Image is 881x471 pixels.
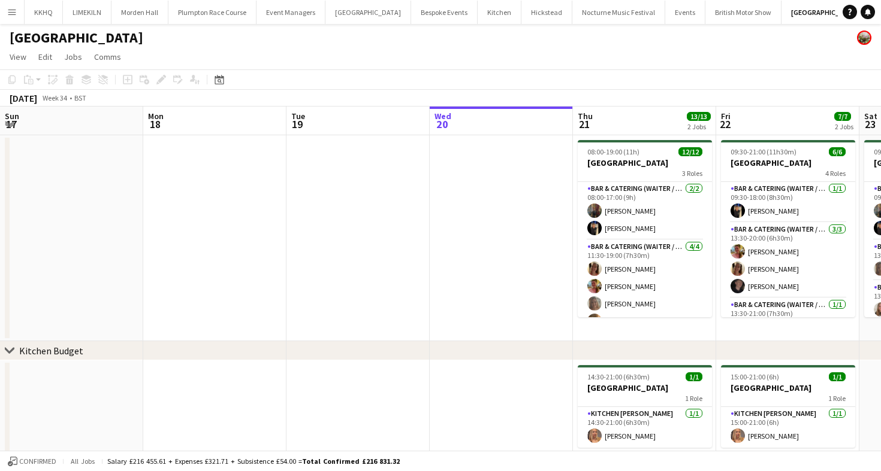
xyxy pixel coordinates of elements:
button: KKHQ [25,1,63,24]
span: 18 [146,117,164,131]
span: View [10,51,26,62]
span: Week 34 [40,93,70,102]
app-card-role: Bar & Catering (Waiter / waitress)1/109:30-18:00 (8h30m)[PERSON_NAME] [721,182,855,223]
button: Bespoke Events [411,1,478,24]
span: 22 [719,117,731,131]
button: Hickstead [521,1,572,24]
a: View [5,49,31,65]
span: Edit [38,51,52,62]
app-card-role: Bar & Catering (Waiter / waitress)4/411:30-19:00 (7h30m)[PERSON_NAME][PERSON_NAME][PERSON_NAME][P... [578,240,712,333]
span: 09:30-21:00 (11h30m) [731,147,796,156]
h3: [GEOGRAPHIC_DATA] [721,382,855,393]
div: BST [74,93,86,102]
a: Edit [34,49,57,65]
span: 1/1 [686,372,702,381]
button: [GEOGRAPHIC_DATA] [782,1,868,24]
span: 21 [576,117,593,131]
button: Event Managers [257,1,325,24]
span: Wed [435,111,451,121]
app-card-role: Bar & Catering (Waiter / waitress)3/313:30-20:00 (6h30m)[PERSON_NAME][PERSON_NAME][PERSON_NAME] [721,223,855,298]
span: 23 [862,117,877,131]
button: Plumpton Race Course [168,1,257,24]
h3: [GEOGRAPHIC_DATA] [578,382,712,393]
span: Sat [864,111,877,121]
div: Kitchen Budget [19,345,83,357]
h1: [GEOGRAPHIC_DATA] [10,29,143,47]
span: All jobs [68,457,97,466]
span: 08:00-19:00 (11h) [587,147,639,156]
button: Morden Hall [111,1,168,24]
a: Comms [89,49,126,65]
span: Fri [721,111,731,121]
span: Total Confirmed £216 831.32 [302,457,400,466]
span: 1 Role [685,394,702,403]
app-job-card: 15:00-21:00 (6h)1/1[GEOGRAPHIC_DATA]1 RoleKitchen [PERSON_NAME]1/115:00-21:00 (6h)[PERSON_NAME] [721,365,855,448]
div: 2 Jobs [687,122,710,131]
button: British Motor Show [705,1,782,24]
button: Confirmed [6,455,58,468]
div: Salary £216 455.61 + Expenses £321.71 + Subsistence £54.00 = [107,457,400,466]
button: [GEOGRAPHIC_DATA] [325,1,411,24]
button: Nocturne Music Festival [572,1,665,24]
span: Mon [148,111,164,121]
span: Tue [291,111,305,121]
span: 1 Role [828,394,846,403]
span: 17 [3,117,19,131]
app-card-role: Kitchen [PERSON_NAME]1/115:00-21:00 (6h)[PERSON_NAME] [721,407,855,448]
span: 14:30-21:00 (6h30m) [587,372,650,381]
span: 4 Roles [825,169,846,178]
span: 20 [433,117,451,131]
span: 6/6 [829,147,846,156]
span: Jobs [64,51,82,62]
div: 2 Jobs [835,122,853,131]
app-user-avatar: Staffing Manager [857,31,871,45]
span: 12/12 [678,147,702,156]
app-card-role: Bar & Catering (Waiter / waitress)2/208:00-17:00 (9h)[PERSON_NAME][PERSON_NAME] [578,182,712,240]
span: 3 Roles [682,169,702,178]
app-card-role: Kitchen [PERSON_NAME]1/114:30-21:00 (6h30m)[PERSON_NAME] [578,407,712,448]
h3: [GEOGRAPHIC_DATA] [721,157,855,168]
app-job-card: 14:30-21:00 (6h30m)1/1[GEOGRAPHIC_DATA]1 RoleKitchen [PERSON_NAME]1/114:30-21:00 (6h30m)[PERSON_N... [578,365,712,448]
app-job-card: 09:30-21:00 (11h30m)6/6[GEOGRAPHIC_DATA]4 RolesBar & Catering (Waiter / waitress)1/109:30-18:00 (... [721,140,855,317]
span: Sun [5,111,19,121]
a: Jobs [59,49,87,65]
span: Thu [578,111,593,121]
span: Confirmed [19,457,56,466]
span: 19 [289,117,305,131]
span: 13/13 [687,112,711,121]
span: Comms [94,51,121,62]
button: LIMEKILN [63,1,111,24]
span: 15:00-21:00 (6h) [731,372,779,381]
app-card-role: Bar & Catering (Waiter / waitress)1/113:30-21:00 (7h30m) [721,298,855,339]
app-job-card: 08:00-19:00 (11h)12/12[GEOGRAPHIC_DATA]3 RolesBar & Catering (Waiter / waitress)2/208:00-17:00 (9... [578,140,712,317]
button: Events [665,1,705,24]
div: [DATE] [10,92,37,104]
span: 7/7 [834,112,851,121]
h3: [GEOGRAPHIC_DATA] [578,157,712,168]
span: 1/1 [829,372,846,381]
button: Kitchen [478,1,521,24]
